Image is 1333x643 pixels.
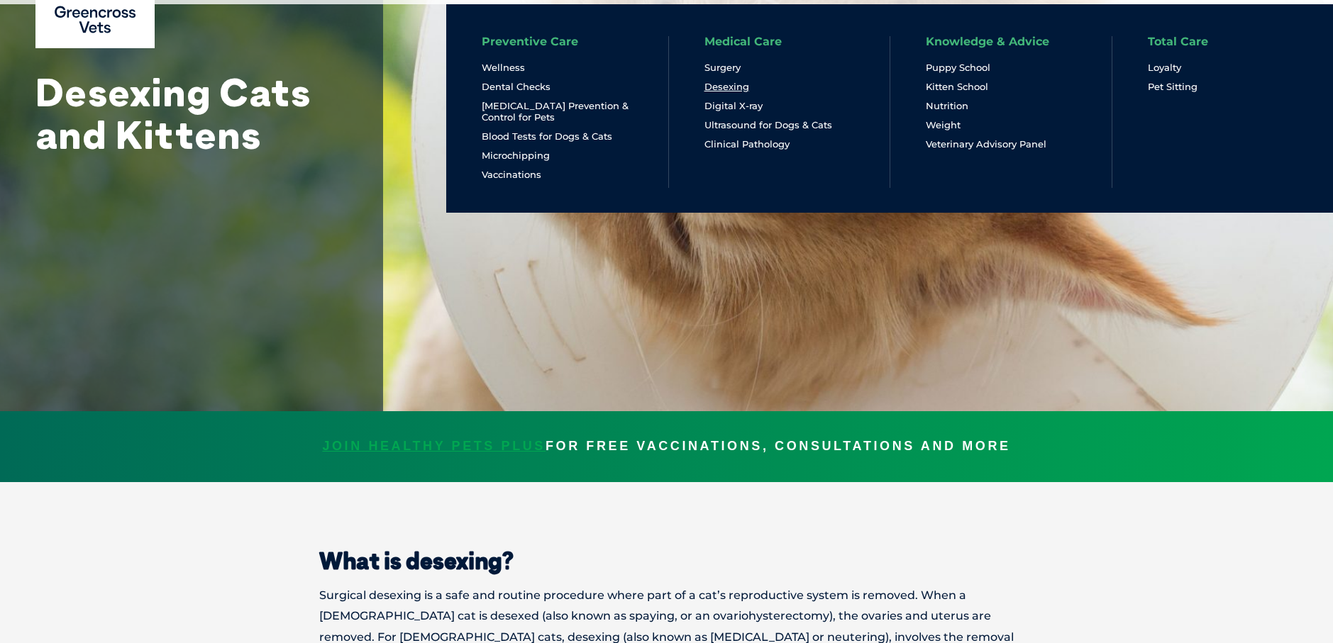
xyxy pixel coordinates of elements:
[322,436,546,457] span: JOIN HEALTHY PETS PLUS
[482,36,578,47] a: Preventive Care
[482,62,525,74] a: Wellness
[704,100,763,112] a: Digital X-ray
[926,36,1049,47] a: Knowledge & Advice
[482,81,551,93] a: Dental Checks
[926,81,988,93] a: Kitten School
[926,62,990,74] a: Puppy School
[704,119,832,131] a: Ultrasound for Dogs & Cats
[1148,81,1198,93] a: Pet Sitting
[704,62,741,74] a: Surgery
[926,119,961,131] a: Weight
[704,138,790,150] a: Clinical Pathology
[482,100,633,123] a: [MEDICAL_DATA] Prevention & Control for Pets
[482,150,550,162] a: Microchipping
[14,436,1319,457] p: FOR FREE VACCINATIONS, CONSULTATIONS AND MORE
[926,100,968,112] a: Nutrition
[704,36,782,47] a: Medical Care
[1148,62,1181,74] a: Loyalty
[482,169,541,181] a: Vaccinations
[35,71,348,156] h1: Desexing Cats and Kittens
[1148,36,1208,47] a: Total Care
[319,547,514,575] strong: What is desexing?
[322,439,546,453] a: JOIN HEALTHY PETS PLUS
[926,138,1046,150] a: Veterinary Advisory Panel
[704,81,749,93] a: Desexing
[482,130,612,142] a: Blood Tests for Dogs & Cats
